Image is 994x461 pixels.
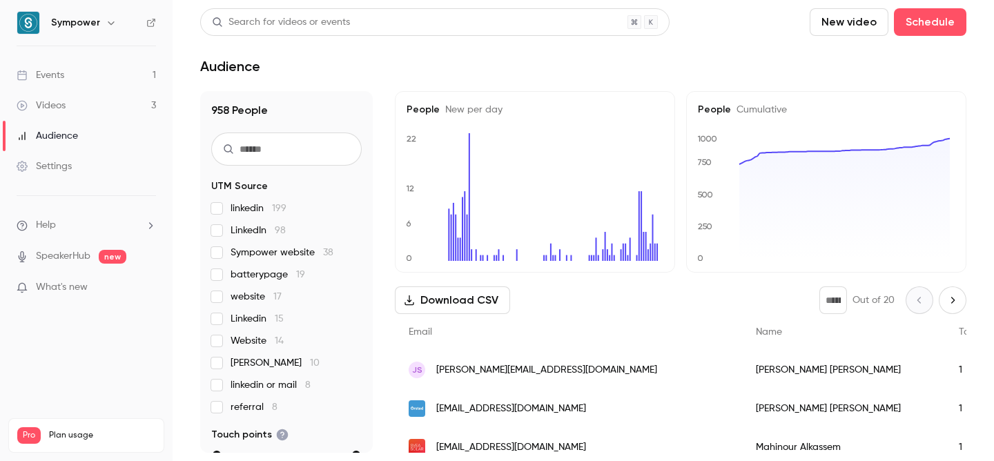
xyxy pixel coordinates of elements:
text: 1000 [697,134,717,144]
span: Linkedin [231,312,284,326]
span: Sympower website [231,246,333,259]
span: 38 [323,248,333,257]
div: Videos [17,99,66,112]
li: help-dropdown-opener [17,218,156,233]
h6: Sympower [51,16,100,30]
span: 19 [296,270,305,279]
h1: Audience [200,58,260,75]
span: linkedin or mail [231,378,311,392]
div: Search for videos or events [212,15,350,30]
div: Audience [17,129,78,143]
text: 750 [697,157,712,167]
text: 22 [407,134,416,144]
span: 14 [275,336,284,346]
img: orsted.com [409,400,425,417]
span: 17 [273,292,282,302]
span: [EMAIL_ADDRESS][DOMAIN_NAME] [436,402,586,416]
span: [PERSON_NAME][EMAIL_ADDRESS][DOMAIN_NAME] [436,363,657,377]
span: new [99,250,126,264]
span: JS [412,364,422,376]
span: linkedin [231,202,286,215]
span: What's new [36,280,88,295]
span: batterypage [231,268,305,282]
span: 10 [310,358,320,368]
h5: People [407,103,663,117]
span: New per day [440,105,503,115]
span: Help [36,218,56,233]
span: website [231,290,282,304]
h5: People [698,103,955,117]
span: Email [409,327,432,337]
span: 15 [275,314,284,324]
div: Events [17,68,64,82]
img: sveasolar.com [409,439,425,455]
span: Plan usage [49,430,155,441]
span: 98 [275,226,286,235]
span: [PERSON_NAME] [231,356,320,370]
text: 12 [406,184,414,193]
a: SpeakerHub [36,249,90,264]
p: Out of 20 [852,293,895,307]
span: LinkedIn [231,224,286,237]
button: New video [810,8,888,36]
button: Next page [939,286,966,314]
text: 0 [406,253,412,263]
div: Settings [17,159,72,173]
iframe: Noticeable Trigger [139,282,156,294]
button: Schedule [894,8,966,36]
span: Name [756,327,782,337]
span: 8 [305,380,311,390]
span: [EMAIL_ADDRESS][DOMAIN_NAME] [436,440,586,455]
div: [PERSON_NAME] [PERSON_NAME] [742,351,945,389]
span: Website [231,334,284,348]
span: Touch points [211,428,289,442]
text: 6 [406,219,411,228]
text: 0 [697,253,703,263]
span: UTM Source [211,179,268,193]
div: max [352,451,360,459]
button: Download CSV [395,286,510,314]
span: 199 [272,204,286,213]
div: [PERSON_NAME] [PERSON_NAME] [742,389,945,428]
span: Cumulative [731,105,787,115]
span: referral [231,400,277,414]
div: min [213,451,221,459]
span: 8 [272,402,277,412]
text: 500 [697,190,713,199]
h1: 958 People [211,102,362,119]
text: 250 [698,222,712,231]
span: Pro [17,427,41,444]
img: Sympower [17,12,39,34]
